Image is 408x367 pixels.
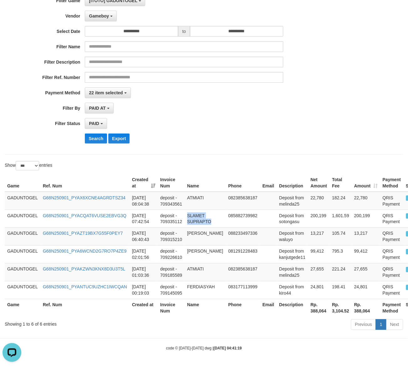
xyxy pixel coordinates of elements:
[5,263,40,281] td: GADUNTOGEL
[260,299,277,317] th: Email
[226,174,260,192] th: Phone
[185,299,226,317] th: Name
[352,210,380,228] td: 200,199
[226,228,260,245] td: 088233497336
[5,299,40,317] th: Game
[277,228,308,245] td: Deposit from waluyo
[308,299,330,317] th: Rp. 388,064
[130,245,158,263] td: [DATE] 02:01:56
[277,281,308,299] td: Deposit from kiro44
[43,249,127,254] a: G68N250901_PYA6WCND2G7RO7P4ZE9
[158,299,185,317] th: Invoice Num
[5,245,40,263] td: GADUNTOGEL
[308,245,330,263] td: 99,412
[277,245,308,263] td: Deposit from kanjutgede11
[352,245,380,263] td: 99,412
[185,228,226,245] td: [PERSON_NAME]
[85,11,117,21] button: Gameboy
[85,134,107,144] button: Search
[5,210,40,228] td: GADUNTOGEL
[380,210,403,228] td: QRIS Payment
[158,281,185,299] td: deposit - 709145095
[380,192,403,210] td: QRIS Payment
[5,281,40,299] td: GADUNTOGEL
[158,228,185,245] td: deposit - 709315210
[89,121,99,126] span: PAID
[158,245,185,263] td: deposit - 709226610
[185,210,226,228] td: SLAMET SUPRAPTO
[89,13,109,18] span: Gameboy
[185,245,226,263] td: [PERSON_NAME]
[158,263,185,281] td: deposit - 709185589
[352,174,380,192] th: Amount: activate to sort column ascending
[185,263,226,281] td: ATMIATI
[277,174,308,192] th: Description
[5,161,52,170] label: Show entries
[380,263,403,281] td: QRIS Payment
[43,213,127,218] a: G68N250901_PYACQAT6VUSE2EBVG3Q
[40,299,130,317] th: Ref. Num
[226,263,260,281] td: 082385638187
[5,174,40,192] th: Game
[108,134,130,144] button: Export
[185,174,226,192] th: Name
[308,281,330,299] td: 24,801
[16,161,39,170] select: Showentries
[330,263,352,281] td: 221.24
[226,245,260,263] td: 081291228483
[40,174,130,192] th: Ref. Num
[352,228,380,245] td: 13,217
[380,299,403,317] th: Payment Method
[158,192,185,210] td: deposit - 709343561
[43,231,123,236] a: G68N250901_PYAZT19BX7G55F0PEY7
[308,210,330,228] td: 200,199
[351,319,376,330] a: Previous
[5,192,40,210] td: GADUNTOGEL
[85,87,131,98] button: 22 item selected
[380,281,403,299] td: QRIS Payment
[352,263,380,281] td: 27,655
[352,299,380,317] th: Rp. 388,064
[330,281,352,299] td: 198.41
[5,319,165,328] div: Showing 1 to 6 of 6 entries
[214,346,242,351] strong: [DATE] 04:41:19
[308,228,330,245] td: 13,217
[3,3,21,21] button: Open LiveChat chat widget
[158,174,185,192] th: Invoice Num
[85,103,113,113] button: PAID AT
[352,281,380,299] td: 24,801
[5,228,40,245] td: GADUNTOGEL
[43,195,126,200] a: G68N250901_PYAX6XCNE4AGRDTSZ34
[226,281,260,299] td: 083177113999
[352,192,380,210] td: 22,780
[178,26,190,37] span: to
[226,299,260,317] th: Phone
[43,267,126,272] a: G68N250901_PYAKZWN3KNX8D3U3T5L
[166,346,242,351] small: code © [DATE]-[DATE] dwg |
[130,299,158,317] th: Created at
[330,192,352,210] td: 182.24
[130,263,158,281] td: [DATE] 01:03:36
[277,299,308,317] th: Description
[260,174,277,192] th: Email
[130,192,158,210] td: [DATE] 08:04:38
[185,192,226,210] td: ATMIATI
[330,245,352,263] td: 795.3
[376,319,386,330] a: 1
[330,174,352,192] th: Total Fee
[277,210,308,228] td: Deposit from sotongasu
[330,228,352,245] td: 105.74
[226,192,260,210] td: 082385638187
[158,210,185,228] td: deposit - 709335112
[330,210,352,228] td: 1,601.59
[308,174,330,192] th: Net Amount
[130,228,158,245] td: [DATE] 06:40:43
[380,245,403,263] td: QRIS Payment
[185,281,226,299] td: FERDIASYAH
[130,174,158,192] th: Created at: activate to sort column ascending
[43,285,127,290] a: G68N250901_PYANTUC9UZHC1IWCQAN
[380,228,403,245] td: QRIS Payment
[380,174,403,192] th: Payment Method
[89,106,106,111] span: PAID AT
[130,210,158,228] td: [DATE] 07:42:54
